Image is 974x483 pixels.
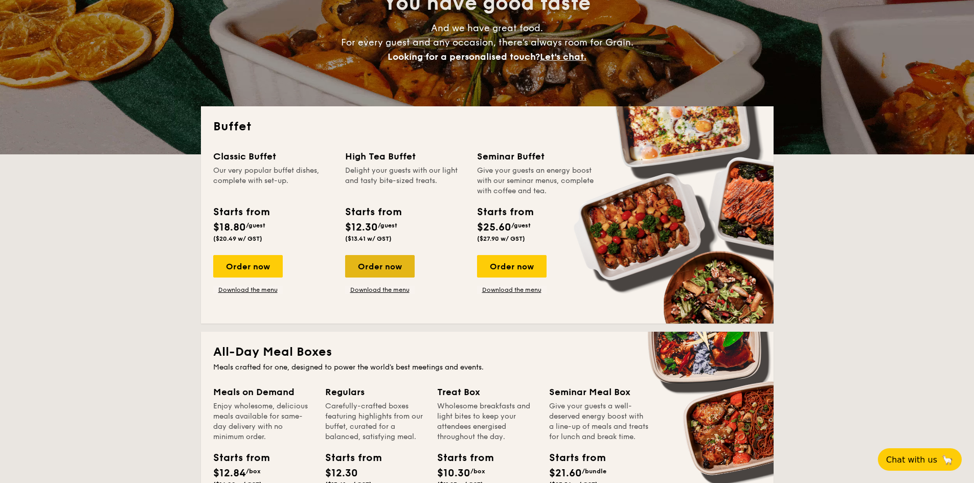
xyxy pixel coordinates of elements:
div: Starts from [345,204,401,220]
div: High Tea Buffet [345,149,465,164]
div: Starts from [213,450,259,466]
div: Starts from [549,450,595,466]
div: Enjoy wholesome, delicious meals available for same-day delivery with no minimum order. [213,401,313,442]
span: /box [246,468,261,475]
span: /box [470,468,485,475]
a: Download the menu [213,286,283,294]
div: Order now [345,255,415,278]
h2: Buffet [213,119,761,135]
span: And we have great food. For every guest and any occasion, there’s always room for Grain. [341,22,633,62]
span: 🦙 [941,454,954,466]
span: /guest [378,222,397,229]
span: /guest [511,222,531,229]
div: Give your guests an energy boost with our seminar menus, complete with coffee and tea. [477,166,597,196]
span: ($20.49 w/ GST) [213,235,262,242]
div: Treat Box [437,385,537,399]
div: Give your guests a well-deserved energy boost with a line-up of meals and treats for lunch and br... [549,401,649,442]
span: $12.30 [345,221,378,234]
button: Chat with us🦙 [878,448,962,471]
div: Regulars [325,385,425,399]
span: /bundle [582,468,606,475]
div: Starts from [213,204,269,220]
span: $21.60 [549,467,582,479]
span: /guest [246,222,265,229]
span: $25.60 [477,221,511,234]
div: Order now [477,255,547,278]
div: Our very popular buffet dishes, complete with set-up. [213,166,333,196]
div: Starts from [477,204,533,220]
a: Download the menu [477,286,547,294]
div: Delight your guests with our light and tasty bite-sized treats. [345,166,465,196]
div: Meals crafted for one, designed to power the world's best meetings and events. [213,362,761,373]
div: Classic Buffet [213,149,333,164]
div: Seminar Meal Box [549,385,649,399]
h2: All-Day Meal Boxes [213,344,761,360]
span: Looking for a personalised touch? [388,51,540,62]
span: $18.80 [213,221,246,234]
span: $10.30 [437,467,470,479]
span: $12.30 [325,467,358,479]
div: Meals on Demand [213,385,313,399]
div: Carefully-crafted boxes featuring highlights from our buffet, curated for a balanced, satisfying ... [325,401,425,442]
div: Starts from [437,450,483,466]
span: Let's chat. [540,51,586,62]
span: ($13.41 w/ GST) [345,235,392,242]
span: Chat with us [886,455,937,465]
div: Order now [213,255,283,278]
div: Starts from [325,450,371,466]
div: Wholesome breakfasts and light bites to keep your attendees energised throughout the day. [437,401,537,442]
span: ($27.90 w/ GST) [477,235,525,242]
a: Download the menu [345,286,415,294]
span: $12.84 [213,467,246,479]
div: Seminar Buffet [477,149,597,164]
